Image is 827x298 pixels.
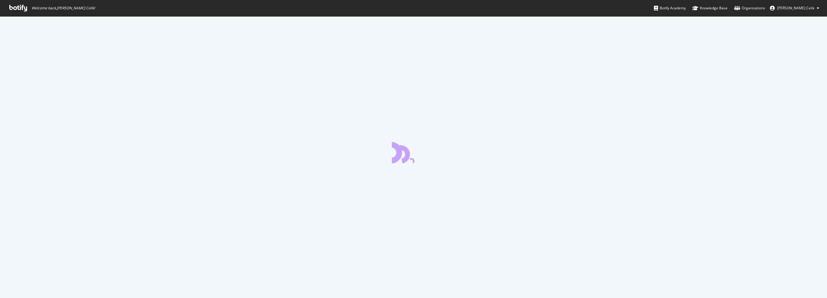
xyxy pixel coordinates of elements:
span: Devran Guducu Celik [777,5,814,11]
div: Organizations [734,5,765,11]
button: [PERSON_NAME] Celik [765,3,824,13]
div: animation [392,142,435,163]
div: Knowledge Base [692,5,728,11]
span: Welcome back, [PERSON_NAME] Celik ! [32,6,95,11]
div: Botify Academy [654,5,686,11]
